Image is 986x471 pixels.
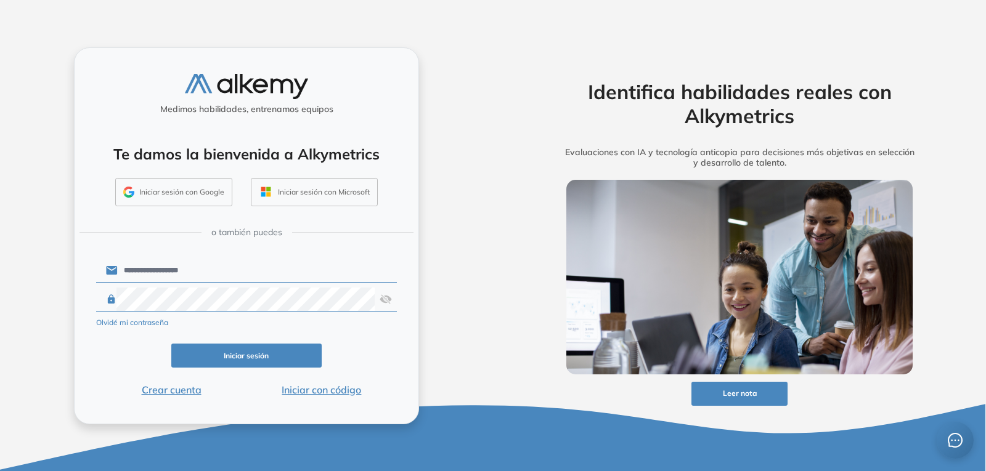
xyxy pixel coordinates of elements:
img: GMAIL_ICON [123,187,134,198]
h4: Te damos la bienvenida a Alkymetrics [91,145,402,163]
button: Leer nota [691,382,788,406]
button: Crear cuenta [96,382,246,397]
button: Iniciar sesión con Microsoft [251,178,378,206]
span: o también puedes [211,226,282,239]
h5: Evaluaciones con IA y tecnología anticopia para decisiones más objetivas en selección y desarroll... [547,147,932,168]
img: img-more-info [566,180,913,374]
h2: Identifica habilidades reales con Alkymetrics [547,80,932,127]
img: logo-alkemy [185,74,308,99]
button: Iniciar sesión con Google [115,178,232,206]
img: asd [380,288,392,311]
h5: Medimos habilidades, entrenamos equipos [79,104,414,115]
button: Iniciar con código [246,382,397,397]
span: message [948,433,963,448]
button: Olvidé mi contraseña [96,317,168,328]
button: Iniciar sesión [171,344,322,368]
img: OUTLOOK_ICON [259,185,273,199]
